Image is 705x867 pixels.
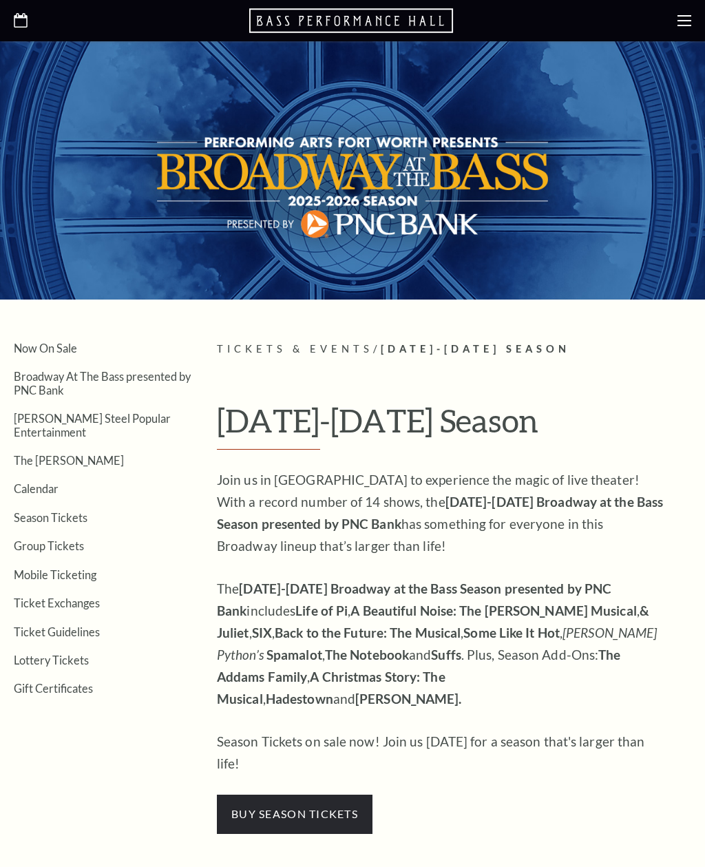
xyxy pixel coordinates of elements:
a: buy season tickets [217,805,372,821]
strong: Spamalot [266,647,322,662]
a: Ticket Exchanges [14,596,100,609]
strong: [DATE]-[DATE] Broadway at the Bass Season presented by PNC Bank [217,581,611,618]
a: Calendar [14,482,59,495]
span: buy season tickets [217,795,372,833]
strong: Life of Pi [295,603,348,618]
a: Season Tickets [14,511,87,524]
strong: Suffs [431,647,461,662]
strong: The Addams Family [217,647,620,685]
strong: The Notebook [325,647,409,662]
strong: & Juliet [217,603,649,640]
p: Join us in [GEOGRAPHIC_DATA] to experience the magic of live theater! With a record number of 14 ... [217,469,664,557]
a: Ticket Guidelines [14,625,100,638]
span: [DATE]-[DATE] Season [381,343,570,355]
a: Mobile Ticketing [14,568,96,581]
a: [PERSON_NAME] Steel Popular Entertainment [14,412,171,438]
a: Now On Sale [14,342,77,355]
strong: SIX [252,625,272,640]
strong: A Beautiful Noise: The [PERSON_NAME] Musical [350,603,636,618]
a: Gift Certificates [14,682,93,695]
span: Tickets & Events [217,343,373,355]
p: / [217,341,691,358]
p: Season Tickets on sale now! Join us [DATE] for a season that's larger than life! [217,731,664,775]
strong: [DATE]-[DATE] Broadway at the Bass Season presented by PNC Bank [217,494,663,532]
a: Group Tickets [14,539,84,552]
a: The [PERSON_NAME] [14,454,124,467]
strong: Back to the Future: The Musical [275,625,461,640]
a: Broadway At The Bass presented by PNC Bank [14,370,191,396]
p: The includes , , , , , , , and . Plus, Season Add-Ons: , , and [217,578,664,710]
strong: Some Like It Hot [463,625,560,640]
strong: Hadestown [266,691,333,707]
strong: [PERSON_NAME]. [355,691,461,707]
a: Lottery Tickets [14,654,89,667]
em: [PERSON_NAME] Python’s [217,625,657,662]
strong: A Christmas Story: The Musical [217,669,445,707]
h1: [DATE]-[DATE] Season [217,403,691,450]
